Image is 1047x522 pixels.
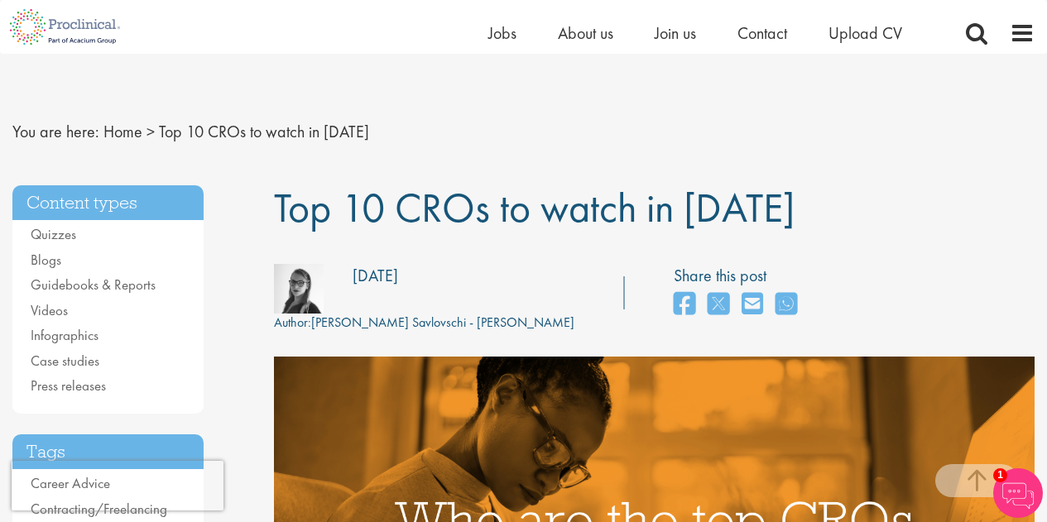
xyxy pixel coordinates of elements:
[993,468,1007,482] span: 1
[31,376,106,395] a: Press releases
[674,287,695,323] a: share on facebook
[12,461,223,510] iframe: reCAPTCHA
[737,22,787,44] a: Contact
[31,301,68,319] a: Videos
[31,251,61,269] a: Blogs
[828,22,902,44] a: Upload CV
[146,121,155,142] span: >
[655,22,696,44] a: Join us
[159,121,369,142] span: Top 10 CROs to watch in [DATE]
[488,22,516,44] a: Jobs
[274,181,795,234] span: Top 10 CROs to watch in [DATE]
[274,314,311,331] span: Author:
[353,264,398,288] div: [DATE]
[12,434,204,470] h3: Tags
[31,500,167,518] a: Contracting/Freelancing
[776,287,797,323] a: share on whats app
[31,225,76,243] a: Quizzes
[742,287,763,323] a: share on email
[31,275,156,294] a: Guidebooks & Reports
[708,287,729,323] a: share on twitter
[993,468,1043,518] img: Chatbot
[274,264,324,314] img: fff6768c-7d58-4950-025b-08d63f9598ee
[12,121,99,142] span: You are here:
[31,326,98,344] a: Infographics
[103,121,142,142] a: breadcrumb link
[31,352,99,370] a: Case studies
[558,22,613,44] a: About us
[12,185,204,221] h3: Content types
[674,264,805,288] label: Share this post
[274,314,574,333] div: [PERSON_NAME] Savlovschi - [PERSON_NAME]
